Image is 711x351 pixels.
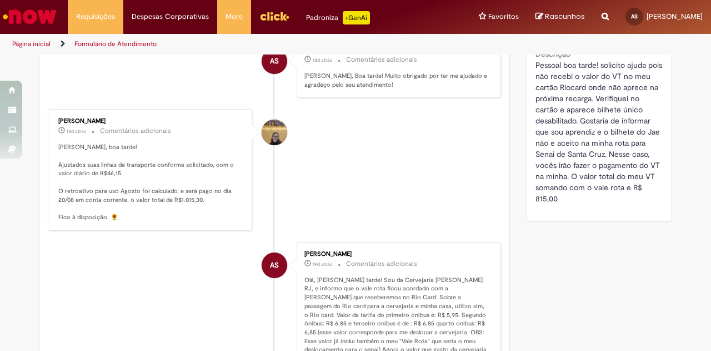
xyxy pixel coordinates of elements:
b: Descrição [535,49,570,59]
span: Pessoal boa tarde! solicito ajuda pois não recebi o valor do VT no meu cartão Riocard onde não ap... [535,60,664,204]
div: Amanda De Campos Gomes Do Nascimento [262,120,287,145]
a: Página inicial [12,39,51,48]
span: 18d atrás [313,57,332,63]
span: 19d atrás [313,261,332,268]
ul: Trilhas de página [8,34,465,55]
img: click_logo_yellow_360x200.png [259,8,289,24]
span: More [226,11,243,22]
time: 12/08/2025 17:08:59 [313,57,332,63]
time: 12/08/2025 15:06:41 [313,261,332,268]
small: Comentários adicionais [346,259,417,269]
p: +GenAi [343,11,370,24]
div: [PERSON_NAME] [304,251,489,258]
span: Rascunhos [545,11,585,22]
time: 12/08/2025 16:46:12 [67,128,86,135]
div: Padroniza [306,11,370,24]
span: 18d atrás [67,128,86,135]
small: Comentários adicionais [346,55,417,65]
span: Favoritos [488,11,519,22]
span: Requisições [76,11,115,22]
div: [PERSON_NAME] [58,118,243,125]
p: [PERSON_NAME], Boa tarde! Muito obrigado por ter me ajudado e agradeço pelo seu atendimento! [304,72,489,89]
span: AS [270,48,279,75]
a: Rascunhos [535,12,585,22]
span: [PERSON_NAME] [647,12,703,21]
span: AS [270,252,279,279]
a: Formulário de Atendimento [74,39,157,48]
div: Arthur De Lima Nogueira Da Silva [262,253,287,278]
div: Arthur De Lima Nogueira Da Silva [262,48,287,74]
p: [PERSON_NAME], boa tarde! Ajustados suas linhas de transporte conforme solicitado, com o valor di... [58,143,243,221]
span: Despesas Corporativas [132,11,209,22]
span: AS [631,13,638,20]
img: ServiceNow [1,6,58,28]
small: Comentários adicionais [100,126,171,136]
